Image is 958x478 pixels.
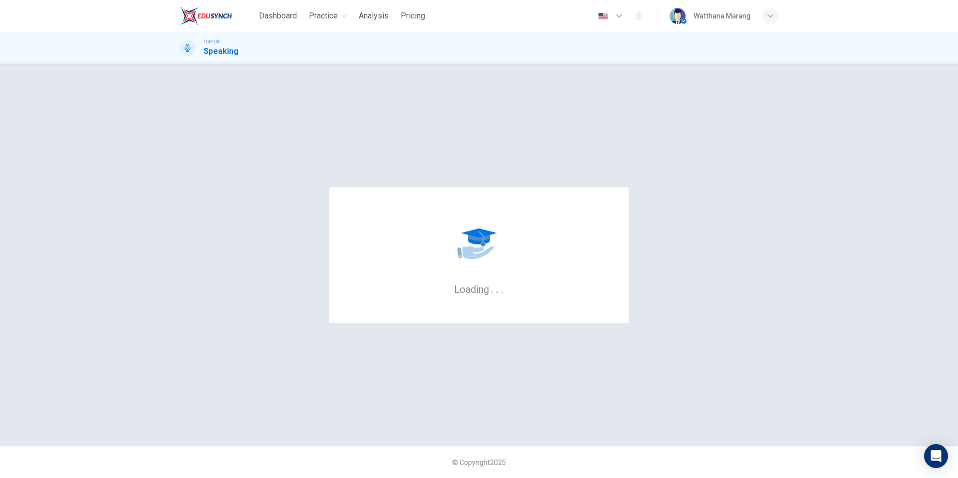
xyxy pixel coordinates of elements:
[255,7,301,25] button: Dashboard
[454,282,504,295] h6: Loading
[397,7,429,25] button: Pricing
[401,10,425,22] span: Pricing
[305,7,351,25] button: Practice
[452,459,506,467] span: © Copyright 2025
[924,444,948,468] div: Open Intercom Messenger
[500,280,504,296] h6: .
[204,45,239,57] h1: Speaking
[180,6,255,26] a: EduSynch logo
[490,280,494,296] h6: .
[495,280,499,296] h6: .
[259,10,297,22] span: Dashboard
[670,8,686,24] img: Profile picture
[694,10,750,22] div: Watthana Marang
[309,10,338,22] span: Practice
[359,10,389,22] span: Analysis
[355,7,393,25] button: Analysis
[597,12,609,20] img: en
[204,38,220,45] span: TOEFL®
[180,6,232,26] img: EduSynch logo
